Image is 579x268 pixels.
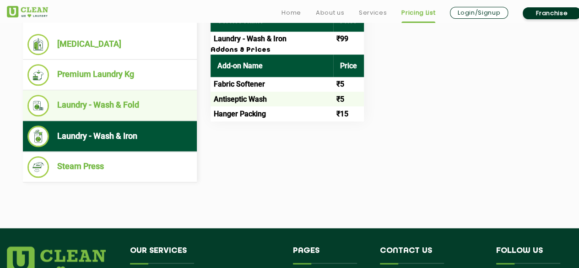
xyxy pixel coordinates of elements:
a: Services [359,7,387,18]
h4: Follow us [496,246,577,264]
td: ₹15 [333,106,364,121]
td: ₹99 [333,32,364,46]
a: Login/Signup [450,7,508,19]
h4: Our Services [130,246,279,264]
td: Laundry - Wash & Iron [211,32,333,46]
img: Dry Cleaning [27,34,49,55]
img: Steam Press [27,156,49,178]
td: ₹5 [333,92,364,106]
th: Price [333,55,364,77]
img: Laundry - Wash & Fold [27,95,49,116]
li: [MEDICAL_DATA] [27,34,192,55]
td: Fabric Softener [211,77,333,92]
img: UClean Laundry and Dry Cleaning [7,6,48,17]
td: Antiseptic Wash [211,92,333,106]
a: About us [316,7,344,18]
li: Laundry - Wash & Iron [27,126,192,147]
li: Steam Press [27,156,192,178]
th: Add-on Name [211,55,333,77]
a: Home [281,7,301,18]
td: ₹5 [333,77,364,92]
li: Premium Laundry Kg [27,64,192,86]
td: Hanger Packing [211,106,333,121]
li: Laundry - Wash & Fold [27,95,192,116]
img: Laundry - Wash & Iron [27,126,49,147]
h4: Pages [293,246,367,264]
img: Premium Laundry Kg [27,64,49,86]
a: Pricing List [401,7,435,18]
h3: Addons & Prices [211,46,364,55]
h4: Contact us [380,246,482,264]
